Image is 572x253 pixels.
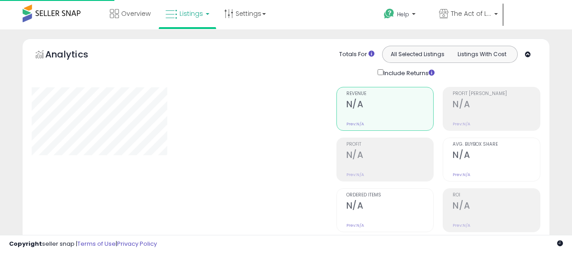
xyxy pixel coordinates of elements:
[117,239,157,248] a: Privacy Policy
[371,67,445,78] div: Include Returns
[339,50,374,59] div: Totals For
[346,142,434,147] span: Profit
[9,239,42,248] strong: Copyright
[453,91,540,96] span: Profit [PERSON_NAME]
[346,99,434,111] h2: N/A
[346,193,434,198] span: Ordered Items
[346,121,364,127] small: Prev: N/A
[77,239,116,248] a: Terms of Use
[453,172,470,177] small: Prev: N/A
[385,48,450,60] button: All Selected Listings
[180,9,203,18] span: Listings
[397,10,409,18] span: Help
[377,1,431,29] a: Help
[453,142,540,147] span: Avg. Buybox Share
[346,91,434,96] span: Revenue
[9,240,157,248] div: seller snap | |
[45,48,106,63] h5: Analytics
[346,223,364,228] small: Prev: N/A
[451,9,492,18] span: The Act of Living
[346,172,364,177] small: Prev: N/A
[453,223,470,228] small: Prev: N/A
[453,99,540,111] h2: N/A
[121,9,151,18] span: Overview
[449,48,515,60] button: Listings With Cost
[383,8,395,19] i: Get Help
[453,121,470,127] small: Prev: N/A
[346,150,434,162] h2: N/A
[453,200,540,213] h2: N/A
[453,150,540,162] h2: N/A
[346,200,434,213] h2: N/A
[453,193,540,198] span: ROI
